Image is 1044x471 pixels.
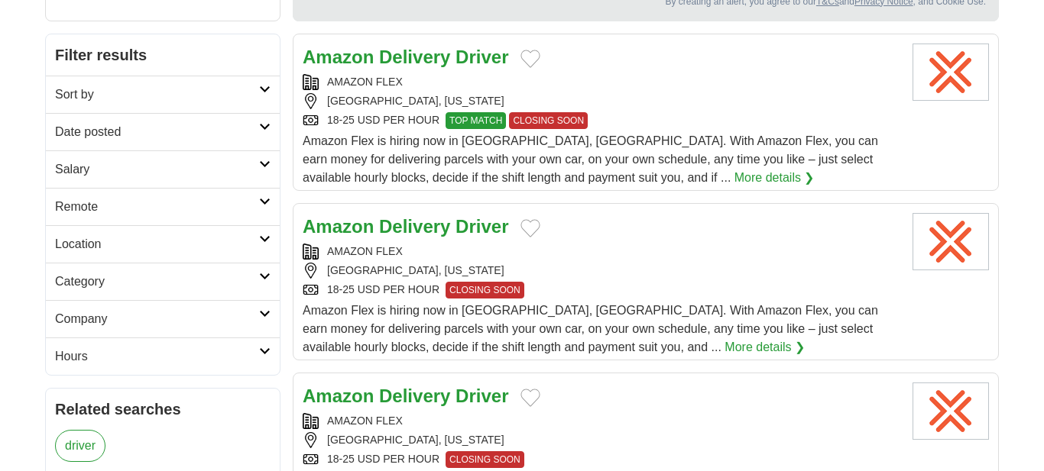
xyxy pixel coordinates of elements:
[303,134,878,184] span: Amazon Flex is hiring now in [GEOGRAPHIC_DATA], [GEOGRAPHIC_DATA]. With Amazon Flex, you can earn...
[303,93,900,109] div: [GEOGRAPHIC_DATA], [US_STATE]
[456,47,508,67] strong: Driver
[303,216,374,237] strong: Amazon
[55,398,271,421] h2: Related searches
[379,386,450,406] strong: Delivery
[520,219,540,237] button: Add to favorite jobs
[46,150,280,188] a: Salary
[446,282,524,298] span: CLOSING SOON
[55,160,259,179] h2: Salary
[456,386,508,406] strong: Driver
[303,386,508,406] a: Amazon Delivery Driver
[327,415,403,427] a: AMAZON FLEX
[303,47,508,67] a: Amazon Delivery Driver
[55,310,259,328] h2: Company
[446,112,506,129] span: TOP MATCH
[379,47,450,67] strong: Delivery
[725,338,805,356] a: More details ❯
[379,216,450,237] strong: Delivery
[446,451,524,468] span: CLOSING SOON
[509,112,588,129] span: CLOSING SOON
[303,216,508,237] a: Amazon Delivery Driver
[303,47,374,67] strong: Amazon
[303,304,878,353] span: Amazon Flex is hiring now in [GEOGRAPHIC_DATA], [GEOGRAPHIC_DATA]. With Amazon Flex, you can earn...
[303,282,900,298] div: 18-25 USD PER HOUR
[913,213,989,270] img: Amazon Flex logo
[46,263,280,300] a: Category
[46,337,280,375] a: Hours
[303,432,900,448] div: [GEOGRAPHIC_DATA], [US_STATE]
[46,113,280,150] a: Date posted
[46,300,280,337] a: Company
[55,198,259,216] h2: Remote
[55,85,259,104] h2: Sort by
[520,389,540,407] button: Add to favorite jobs
[46,188,280,225] a: Remote
[46,225,280,263] a: Location
[46,34,280,76] h2: Filter results
[46,76,280,113] a: Sort by
[55,430,105,462] a: driver
[55,273,259,291] h2: Category
[913,382,989,440] img: Amazon Flex logo
[303,112,900,129] div: 18-25 USD PER HOUR
[456,216,508,237] strong: Driver
[55,123,259,141] h2: Date posted
[327,76,403,88] a: AMAZON FLEX
[327,245,403,257] a: AMAZON FLEX
[734,169,815,187] a: More details ❯
[55,235,259,253] h2: Location
[303,263,900,279] div: [GEOGRAPHIC_DATA], [US_STATE]
[303,451,900,468] div: 18-25 USD PER HOUR
[520,50,540,68] button: Add to favorite jobs
[55,347,259,366] h2: Hours
[913,44,989,101] img: Amazon Flex logo
[303,386,374,406] strong: Amazon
